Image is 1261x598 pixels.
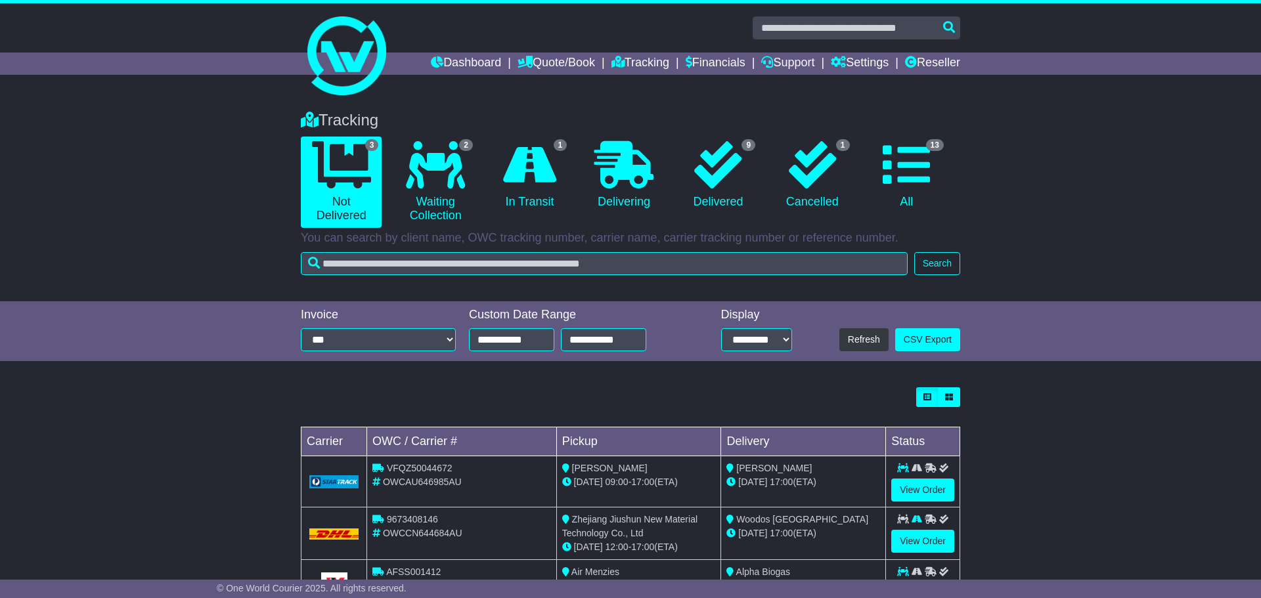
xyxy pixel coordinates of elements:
span: AFSS001412 [386,566,441,577]
a: 1 In Transit [489,137,570,214]
a: Quote/Book [518,53,595,75]
a: 3 Not Delivered [301,137,382,228]
span: Air Menzies [571,566,619,577]
td: Carrier [301,427,367,456]
a: View Order [891,530,954,553]
a: CSV Export [895,328,960,351]
span: 12:00 [606,542,629,552]
img: GetCarrierServiceLogo [309,475,359,488]
button: Refresh [839,328,889,351]
div: Custom Date Range [469,308,680,322]
img: DHL.png [309,528,359,539]
span: 17:00 [770,477,793,487]
a: 13 All [866,137,947,214]
div: - (ETA) [562,475,716,489]
span: [DATE] [574,542,603,552]
span: [DATE] [574,477,603,487]
a: 1 Cancelled [772,137,852,214]
div: Tracking [294,111,967,130]
a: Tracking [611,53,669,75]
td: OWC / Carrier # [367,427,557,456]
span: © One World Courier 2025. All rights reserved. [217,583,407,593]
td: Pickup [556,427,721,456]
span: 9673408146 [387,514,438,524]
span: 1 [836,139,850,151]
td: Delivery [721,427,886,456]
span: 09:00 [606,477,629,487]
a: 2 Waiting Collection [395,137,476,228]
a: Financials [686,53,745,75]
a: Delivering [583,137,664,214]
div: - (ETA) [562,540,716,554]
button: Search [914,252,960,275]
span: VFQZ50044672 [387,463,453,473]
div: (ETA) [726,526,880,540]
span: 17:00 [770,528,793,538]
span: 17:00 [631,542,654,552]
span: [DATE] [738,477,767,487]
p: You can search by client name, OWC tracking number, carrier name, carrier tracking number or refe... [301,231,960,246]
div: Invoice [301,308,456,322]
span: OWCAU646985AU [383,477,462,487]
span: Zhejiang Jiushun New Material Technology Co., Ltd [562,514,697,538]
span: OWCCN644684AU [383,528,462,538]
div: Display [721,308,792,322]
span: 3 [365,139,379,151]
a: Support [761,53,814,75]
span: 17:00 [631,477,654,487]
span: 1 [554,139,567,151]
span: [PERSON_NAME] [572,463,648,473]
a: Dashboard [431,53,501,75]
a: Reseller [905,53,960,75]
span: 9 [741,139,755,151]
span: Alpha Biogas [736,566,791,577]
a: 9 Delivered [678,137,759,214]
a: View Order [891,479,954,502]
div: (ETA) [726,475,880,489]
span: 13 [926,139,944,151]
td: Status [886,427,960,456]
span: 2 [459,139,473,151]
span: [PERSON_NAME] [736,463,812,473]
span: Woodos [GEOGRAPHIC_DATA] [736,514,868,524]
a: Settings [831,53,889,75]
span: [DATE] [738,528,767,538]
